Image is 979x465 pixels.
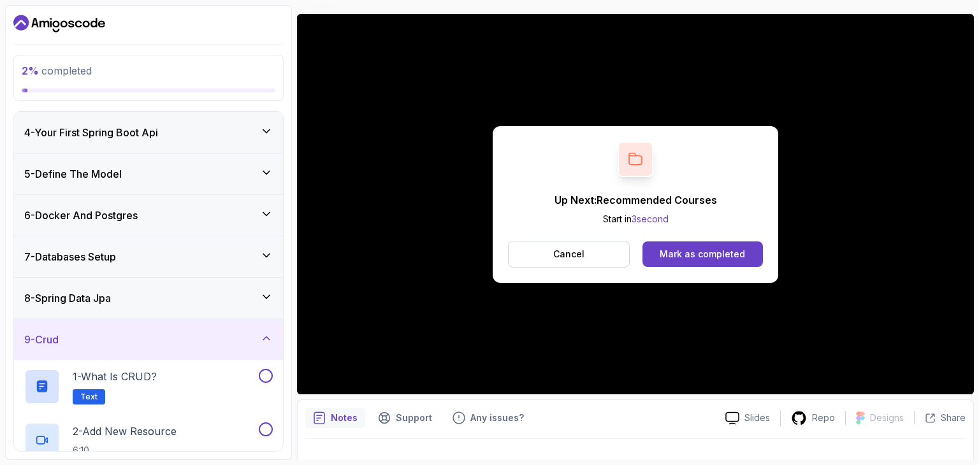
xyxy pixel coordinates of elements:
button: 2-Add New Resource6:10 [24,422,273,458]
button: Support button [370,408,440,428]
button: Mark as completed [642,241,763,267]
h3: 9 - Crud [24,332,59,347]
button: 8-Spring Data Jpa [14,278,283,318]
p: Up Next: Recommended Courses [555,192,717,208]
a: Repo [781,410,845,426]
p: Notes [331,411,358,424]
h3: 4 - Your First Spring Boot Api [24,125,158,140]
p: Share [941,411,966,424]
button: notes button [305,408,365,428]
div: Mark as completed [660,248,745,261]
button: 7-Databases Setup [14,236,283,277]
h3: 6 - Docker And Postgres [24,208,138,223]
iframe: 5 - Docker Compose and Postgres [297,14,974,394]
p: Designs [870,411,904,424]
button: 5-Define The Model [14,154,283,194]
p: Slides [744,411,770,424]
span: 3 second [632,213,669,224]
button: Share [914,411,966,424]
button: 6-Docker And Postgres [14,195,283,236]
p: Repo [812,411,835,424]
button: 4-Your First Spring Boot Api [14,112,283,153]
p: 6:10 [73,444,177,457]
button: Cancel [508,241,630,268]
p: Cancel [553,248,584,261]
button: Feedback button [445,408,532,428]
button: 1-What is CRUD?Text [24,369,273,404]
p: Support [396,411,432,424]
p: Start in [555,213,717,225]
span: Text [80,392,98,402]
span: completed [22,64,92,77]
a: Dashboard [13,13,105,34]
h3: 8 - Spring Data Jpa [24,290,111,306]
button: 9-Crud [14,319,283,360]
span: 2 % [22,64,39,77]
p: 2 - Add New Resource [73,424,177,439]
h3: 7 - Databases Setup [24,249,116,264]
h3: 5 - Define The Model [24,166,122,182]
p: 1 - What is CRUD? [73,369,157,384]
a: Slides [715,411,780,425]
p: Any issues? [470,411,524,424]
